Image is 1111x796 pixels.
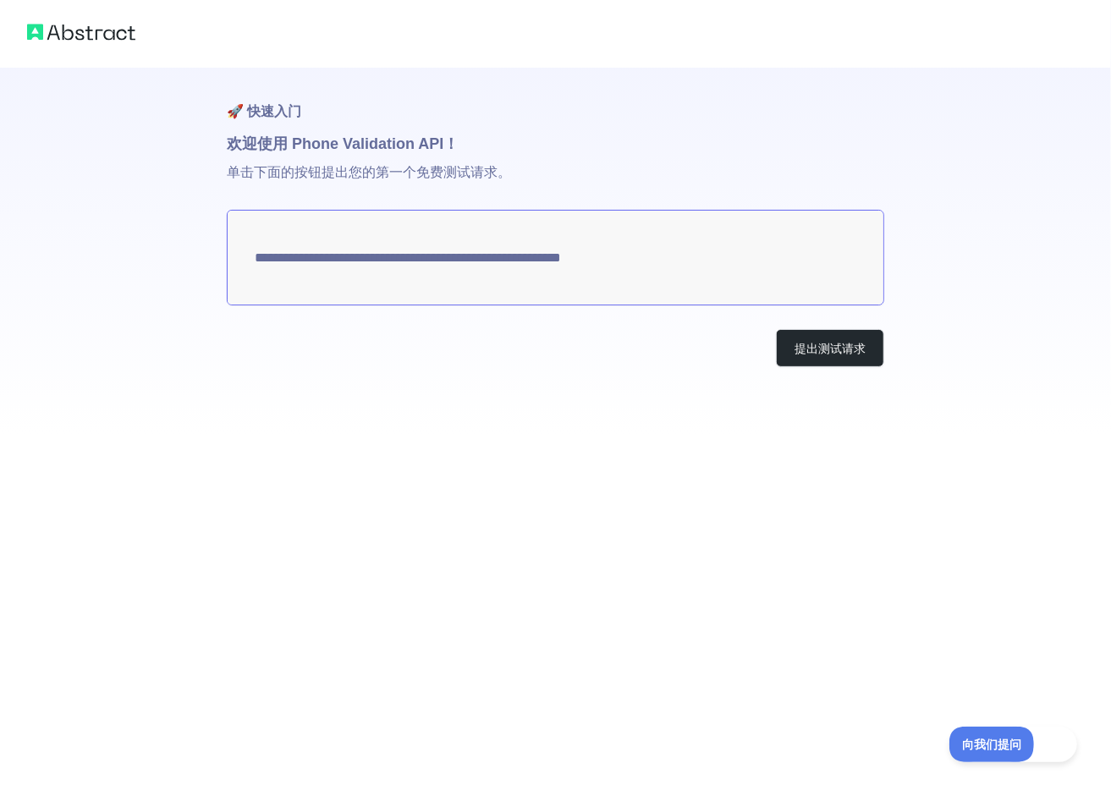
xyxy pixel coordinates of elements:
p: 单击下面的按钮提出您的第一个免费测试请求。 [227,156,884,210]
h1: 🚀 快速入门 [227,68,884,132]
h1: 欢迎使用 Phone Validation API！ [227,132,884,156]
img: 抽象标志 [27,20,135,44]
button: 提出测试请求 [776,329,884,367]
iframe: Toggle Customer Support [949,727,1077,762]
